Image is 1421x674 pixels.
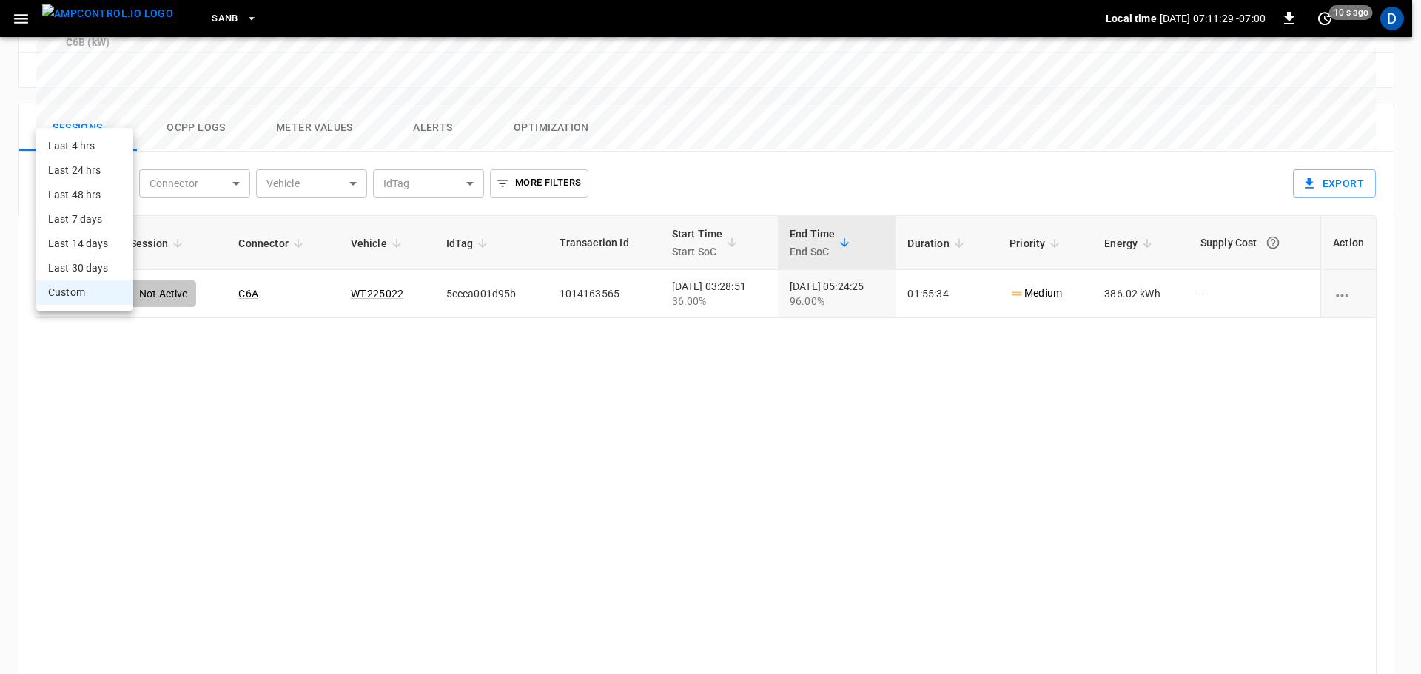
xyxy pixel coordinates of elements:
[36,232,133,256] li: Last 14 days
[36,134,133,158] li: Last 4 hrs
[36,158,133,183] li: Last 24 hrs
[36,256,133,280] li: Last 30 days
[36,207,133,232] li: Last 7 days
[36,183,133,207] li: Last 48 hrs
[36,280,133,305] li: Custom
